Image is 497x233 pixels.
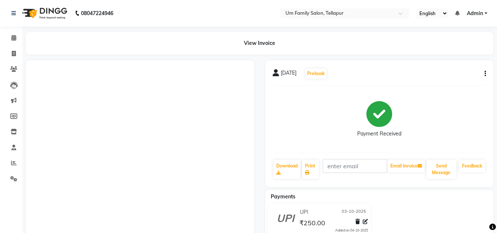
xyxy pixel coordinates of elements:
span: Payments [271,193,295,200]
input: enter email [323,159,387,173]
a: Download [273,160,301,179]
div: Added on 04-10-2025 [335,228,368,233]
span: 03-10-2025 [342,208,366,216]
button: Email Invoice [387,160,425,172]
a: Print [302,160,319,179]
span: ₹250.00 [299,219,325,229]
span: [DATE] [281,69,297,80]
button: Prebook [305,68,327,79]
img: logo [19,3,69,24]
a: Feedback [459,160,485,172]
span: Admin [467,10,483,17]
button: Send Message [426,160,456,179]
b: 08047224946 [81,3,113,24]
span: UPI [300,208,308,216]
div: Payment Received [357,130,401,138]
div: View Invoice [26,32,493,54]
